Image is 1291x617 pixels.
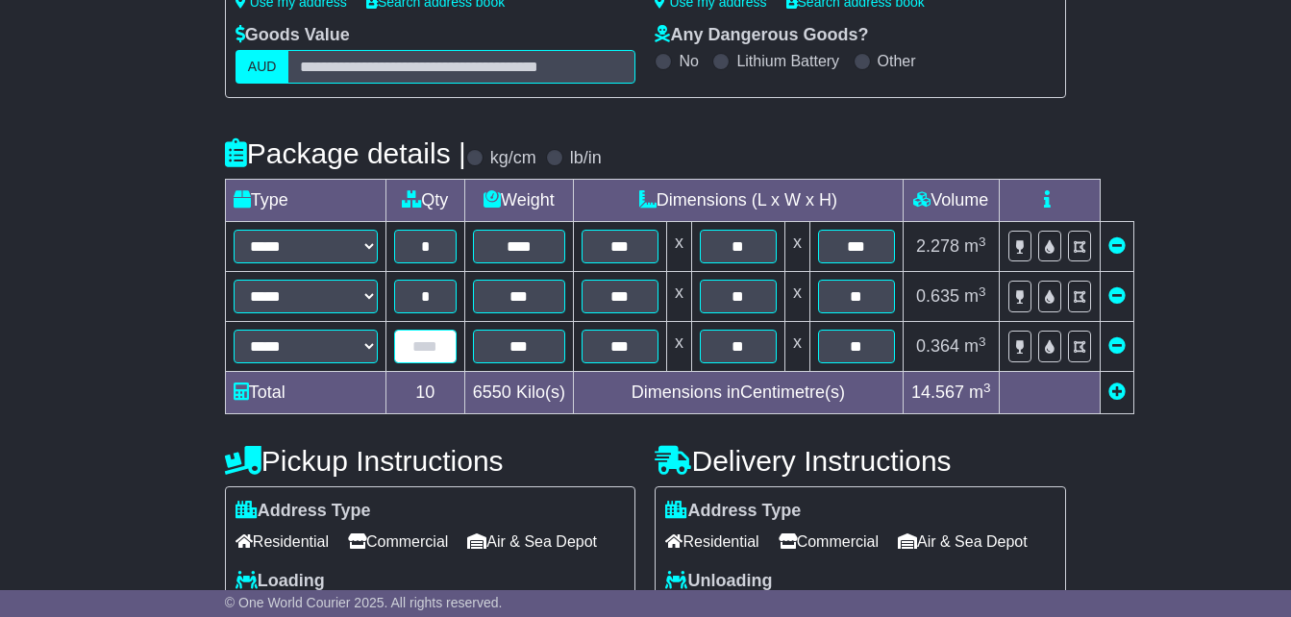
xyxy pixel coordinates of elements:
[784,272,809,322] td: x
[666,272,691,322] td: x
[573,180,903,222] td: Dimensions (L x W x H)
[236,571,325,592] label: Loading
[979,284,986,299] sup: 3
[655,445,1066,477] h4: Delivery Instructions
[225,372,385,414] td: Total
[736,52,839,70] label: Lithium Battery
[969,383,991,402] span: m
[225,445,636,477] h4: Pickup Instructions
[225,180,385,222] td: Type
[236,25,350,46] label: Goods Value
[679,52,698,70] label: No
[665,571,772,592] label: Unloading
[1108,383,1126,402] a: Add new item
[903,180,999,222] td: Volume
[666,322,691,372] td: x
[473,383,511,402] span: 6550
[964,336,986,356] span: m
[784,322,809,372] td: x
[236,501,371,522] label: Address Type
[655,25,868,46] label: Any Dangerous Goods?
[983,381,991,395] sup: 3
[964,236,986,256] span: m
[467,527,597,556] span: Air & Sea Depot
[666,222,691,272] td: x
[464,372,573,414] td: Kilo(s)
[979,234,986,249] sup: 3
[385,372,464,414] td: 10
[570,148,602,169] label: lb/in
[573,372,903,414] td: Dimensions in Centimetre(s)
[784,222,809,272] td: x
[916,286,959,306] span: 0.635
[1108,336,1126,356] a: Remove this item
[665,501,801,522] label: Address Type
[979,334,986,349] sup: 3
[916,336,959,356] span: 0.364
[1108,236,1126,256] a: Remove this item
[348,527,448,556] span: Commercial
[225,595,503,610] span: © One World Courier 2025. All rights reserved.
[964,286,986,306] span: m
[911,383,964,402] span: 14.567
[385,180,464,222] td: Qty
[490,148,536,169] label: kg/cm
[878,52,916,70] label: Other
[665,527,758,556] span: Residential
[464,180,573,222] td: Weight
[916,236,959,256] span: 2.278
[236,50,289,84] label: AUD
[779,527,879,556] span: Commercial
[1108,286,1126,306] a: Remove this item
[236,527,329,556] span: Residential
[898,527,1028,556] span: Air & Sea Depot
[225,137,466,169] h4: Package details |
